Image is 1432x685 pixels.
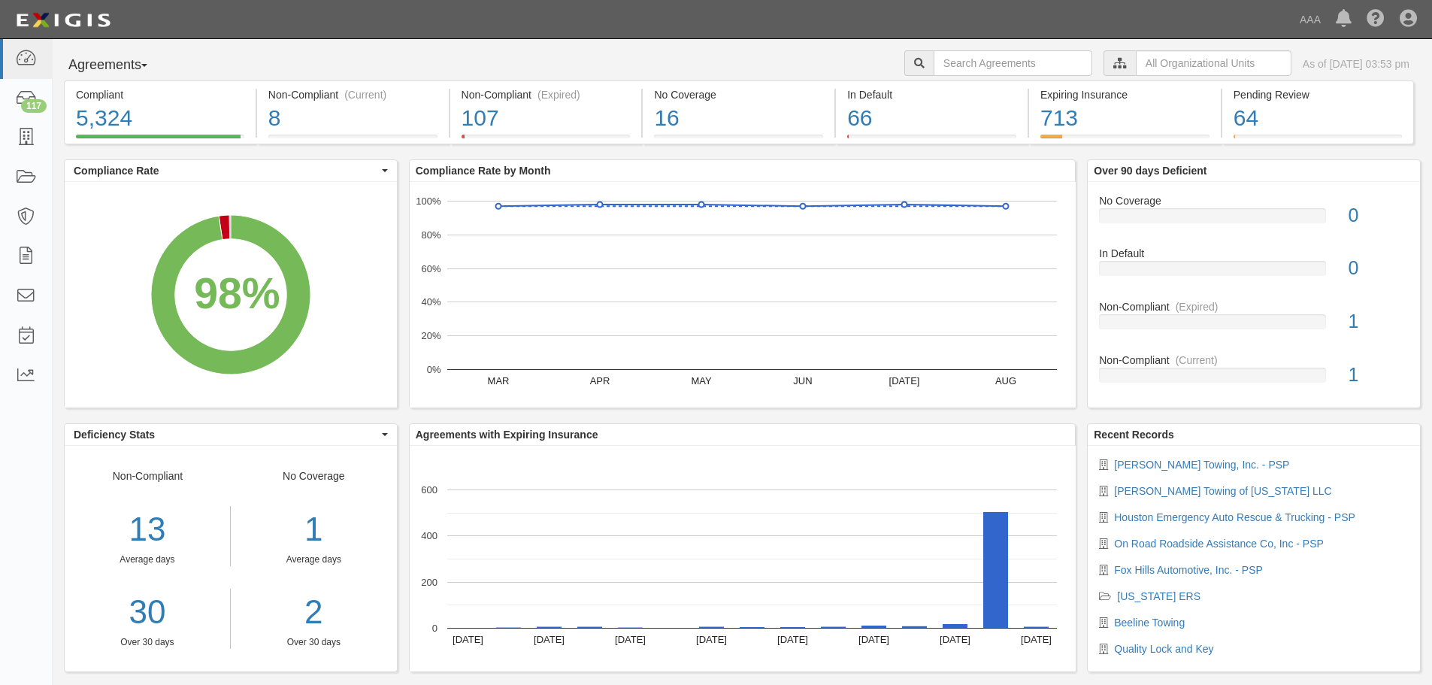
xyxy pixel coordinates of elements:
[1222,135,1414,147] a: Pending Review64
[426,364,440,375] text: 0%
[1234,102,1402,135] div: 64
[1234,87,1402,102] div: Pending Review
[1337,362,1420,389] div: 1
[421,229,440,241] text: 80%
[995,375,1016,386] text: AUG
[64,50,177,80] button: Agreements
[65,160,397,181] button: Compliance Rate
[450,135,642,147] a: Non-Compliant(Expired)107
[1088,193,1420,208] div: No Coverage
[242,636,386,649] div: Over 30 days
[858,634,889,645] text: [DATE]
[1136,50,1291,76] input: All Organizational Units
[462,87,631,102] div: Non-Compliant (Expired)
[65,589,230,636] a: 30
[537,87,580,102] div: (Expired)
[696,634,727,645] text: [DATE]
[421,330,440,341] text: 20%
[432,623,437,634] text: 0
[847,102,1016,135] div: 66
[421,262,440,274] text: 60%
[462,102,631,135] div: 107
[21,99,47,113] div: 117
[1088,353,1420,368] div: Non-Compliant
[836,135,1028,147] a: In Default66
[1088,246,1420,261] div: In Default
[1099,299,1409,353] a: Non-Compliant(Expired)1
[65,636,230,649] div: Over 30 days
[1337,255,1420,282] div: 0
[654,102,823,135] div: 16
[691,375,712,386] text: MAY
[344,87,386,102] div: (Current)
[11,7,115,34] img: logo-5460c22ac91f19d4615b14bd174203de0afe785f0fc80cf4dbbc73dc1793850b.png
[421,296,440,308] text: 40%
[231,468,397,649] div: No Coverage
[1088,299,1420,314] div: Non-Compliant
[1337,202,1420,229] div: 0
[940,634,970,645] text: [DATE]
[1094,429,1174,441] b: Recent Records
[654,87,823,102] div: No Coverage
[65,182,397,408] svg: A chart.
[453,634,483,645] text: [DATE]
[268,87,437,102] div: Non-Compliant (Current)
[1099,193,1409,247] a: No Coverage0
[242,589,386,636] a: 2
[1176,299,1219,314] div: (Expired)
[76,87,244,102] div: Compliant
[1040,102,1209,135] div: 713
[410,446,1076,671] svg: A chart.
[268,102,437,135] div: 8
[1021,634,1052,645] text: [DATE]
[1292,5,1328,35] a: AAA
[793,375,812,386] text: JUN
[1040,87,1209,102] div: Expiring Insurance
[1114,643,1213,655] a: Quality Lock and Key
[64,135,256,147] a: Compliant5,324
[534,634,565,645] text: [DATE]
[1094,165,1206,177] b: Over 90 days Deficient
[65,506,230,553] div: 13
[1114,485,1331,497] a: [PERSON_NAME] Towing of [US_STATE] LLC
[1099,353,1409,395] a: Non-Compliant(Current)1
[615,634,646,645] text: [DATE]
[1367,11,1385,29] i: Help Center - Complianz
[416,195,441,207] text: 100%
[194,263,280,325] div: 98%
[410,182,1076,408] svg: A chart.
[65,553,230,566] div: Average days
[1303,56,1409,71] div: As of [DATE] 03:53 pm
[777,634,808,645] text: [DATE]
[889,375,919,386] text: [DATE]
[65,468,231,649] div: Non-Compliant
[416,429,598,441] b: Agreements with Expiring Insurance
[1029,135,1221,147] a: Expiring Insurance713
[421,530,437,541] text: 400
[76,102,244,135] div: 5,324
[487,375,509,386] text: MAR
[74,163,378,178] span: Compliance Rate
[1337,308,1420,335] div: 1
[242,553,386,566] div: Average days
[1099,246,1409,299] a: In Default0
[1114,459,1289,471] a: [PERSON_NAME] Towing, Inc. - PSP
[1114,617,1185,629] a: Beeline Towing
[242,506,386,553] div: 1
[1114,538,1324,550] a: On Road Roadside Assistance Co, Inc - PSP
[643,135,834,147] a: No Coverage16
[74,427,378,442] span: Deficiency Stats
[589,375,610,386] text: APR
[421,576,437,587] text: 200
[1117,590,1200,602] a: [US_STATE] ERS
[847,87,1016,102] div: In Default
[416,165,551,177] b: Compliance Rate by Month
[934,50,1092,76] input: Search Agreements
[1114,511,1355,523] a: Houston Emergency Auto Rescue & Trucking - PSP
[1114,564,1263,576] a: Fox Hills Automotive, Inc. - PSP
